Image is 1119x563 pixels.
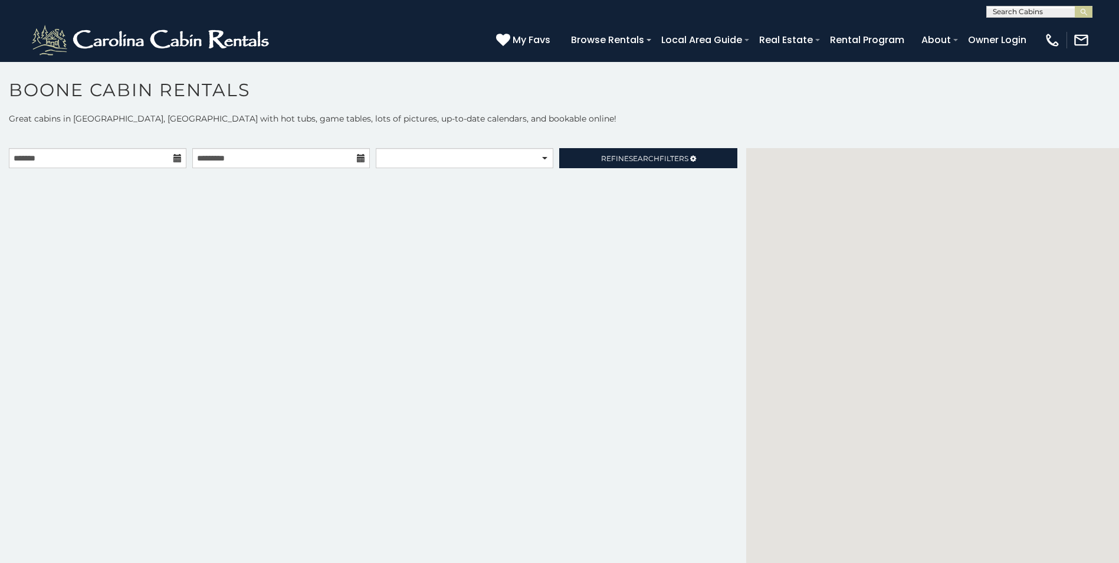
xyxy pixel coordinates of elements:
[565,30,650,50] a: Browse Rentals
[513,32,550,47] span: My Favs
[655,30,748,50] a: Local Area Guide
[824,30,910,50] a: Rental Program
[496,32,553,48] a: My Favs
[629,154,659,163] span: Search
[1073,32,1090,48] img: mail-regular-white.png
[601,154,688,163] span: Refine Filters
[1044,32,1061,48] img: phone-regular-white.png
[962,30,1032,50] a: Owner Login
[915,30,957,50] a: About
[753,30,819,50] a: Real Estate
[559,148,737,168] a: RefineSearchFilters
[29,22,274,58] img: White-1-2.png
